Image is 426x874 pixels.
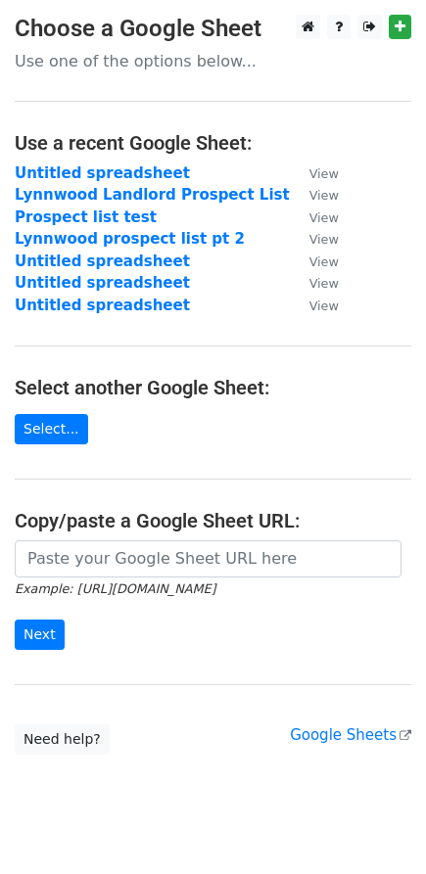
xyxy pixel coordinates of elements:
input: Next [15,620,65,650]
a: Untitled spreadsheet [15,164,190,182]
small: View [309,210,339,225]
small: View [309,188,339,203]
small: Example: [URL][DOMAIN_NAME] [15,581,215,596]
a: View [290,186,339,204]
a: Google Sheets [290,726,411,744]
small: View [309,232,339,247]
h4: Use a recent Google Sheet: [15,131,411,155]
a: Lynnwood Landlord Prospect List [15,186,290,204]
a: Untitled spreadsheet [15,297,190,314]
small: View [309,276,339,291]
h4: Copy/paste a Google Sheet URL: [15,509,411,532]
a: View [290,164,339,182]
a: View [290,208,339,226]
p: Use one of the options below... [15,51,411,71]
a: Prospect list test [15,208,157,226]
input: Paste your Google Sheet URL here [15,540,402,577]
a: View [290,297,339,314]
small: View [309,254,339,269]
h3: Choose a Google Sheet [15,15,411,43]
a: Need help? [15,724,110,755]
a: View [290,274,339,292]
a: View [290,230,339,248]
a: Untitled spreadsheet [15,253,190,270]
a: Lynnwood prospect list pt 2 [15,230,245,248]
a: View [290,253,339,270]
a: Select... [15,414,88,444]
a: Untitled spreadsheet [15,274,190,292]
small: View [309,299,339,313]
small: View [309,166,339,181]
h4: Select another Google Sheet: [15,376,411,399]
